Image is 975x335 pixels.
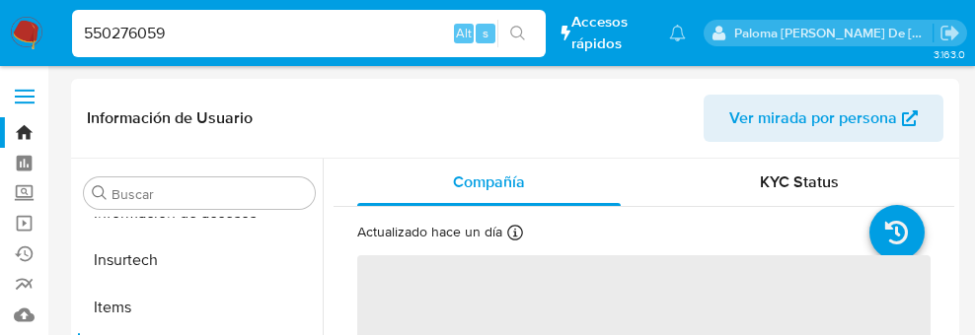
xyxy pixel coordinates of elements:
span: Ver mirada por persona [729,95,897,142]
span: Alt [456,24,472,42]
input: Buscar [112,185,307,203]
input: Buscar usuario o caso... [72,21,546,46]
span: s [483,24,488,42]
p: Actualizado hace un día [357,223,502,241]
button: Items [76,284,323,331]
span: Accesos rápidos [571,12,649,53]
button: search-icon [497,20,538,47]
span: KYC Status [760,170,839,193]
a: Salir [939,23,960,43]
h1: Información de Usuario [87,108,253,128]
p: paloma.falcondesoto@mercadolibre.cl [734,24,934,42]
span: Compañía [453,170,525,193]
button: Ver mirada por persona [704,95,943,142]
a: Notificaciones [669,25,686,41]
button: Insurtech [76,236,323,284]
button: Buscar [92,185,108,201]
